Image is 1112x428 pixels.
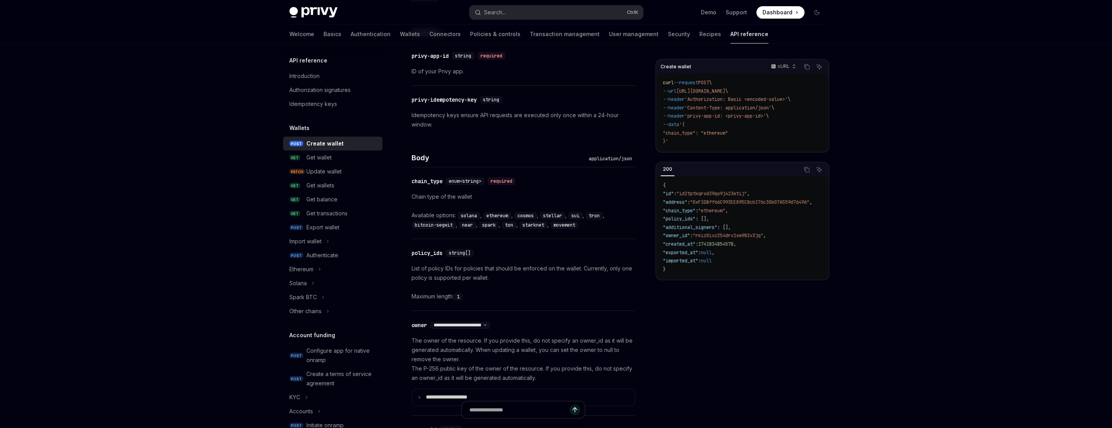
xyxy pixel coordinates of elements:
span: Create wallet [661,64,691,70]
span: Ctrl K [627,9,638,16]
div: owner [412,321,427,329]
div: KYC [289,393,300,402]
span: GET [289,155,300,161]
div: Get wallet [306,153,332,162]
span: curl [663,80,674,86]
div: Accounts [289,407,313,416]
a: Policies & controls [470,25,521,43]
span: string [483,97,499,103]
span: "chain_type": "ethereum" [663,130,728,136]
a: Connectors [429,25,461,43]
div: required [477,52,505,60]
code: ton [502,221,516,229]
div: Update wallet [306,167,342,176]
div: , [540,211,568,220]
div: Configure app for native onramp [306,346,378,365]
input: Ask a question... [469,401,569,418]
span: \ [766,113,769,119]
a: GETGet transactions [283,206,382,220]
a: Security [668,25,690,43]
span: --header [663,105,685,111]
code: stellar [540,212,565,220]
button: Ask AI [814,165,824,175]
span: "created_at" [663,241,695,247]
span: : [687,199,690,205]
span: --header [663,96,685,102]
a: PATCHUpdate wallet [283,165,382,178]
span: POST [289,253,303,258]
div: Import wallet [289,237,322,246]
button: Toggle KYC section [283,390,382,404]
span: "owner_id" [663,232,690,239]
a: Recipes [699,25,721,43]
span: : [], [717,224,731,230]
span: "policy_ids" [663,216,695,222]
button: Toggle Other chains section [283,304,382,318]
button: Toggle Accounts section [283,404,382,418]
select: Select schema type [430,322,490,328]
span: null [701,250,712,256]
button: Ask AI [814,62,824,72]
a: GETGet balance [283,192,382,206]
span: string [455,53,471,59]
div: Idempotency keys [289,99,337,109]
h5: Account funding [289,331,335,340]
div: , [459,220,479,229]
div: Ethereum [289,265,313,274]
div: Get wallets [306,181,334,190]
span: "id" [663,191,674,197]
span: --header [663,113,685,119]
span: POST [289,353,303,359]
div: Spark BTC [289,293,317,302]
div: , [502,220,519,229]
span: string[] [449,250,470,256]
button: Toggle Ethereum section [283,262,382,276]
code: solana [458,212,480,220]
code: cosmos [514,212,537,220]
div: Create a terms of service agreement [306,369,378,388]
div: privy-idempotency-key [412,96,477,104]
div: , [514,211,540,220]
div: Authenticate [306,251,338,260]
a: Welcome [289,25,314,43]
span: 'Content-Type: application/json' [685,105,771,111]
code: near [459,221,476,229]
span: "0xF1DBff66C993EE895C8cb176c30b07A559d76496" [690,199,809,205]
button: Toggle dark mode [811,6,823,19]
span: GET [289,183,300,189]
a: Support [726,9,747,16]
a: Basics [323,25,341,43]
code: bitcoin-segwit [412,221,456,229]
span: }' [663,138,668,144]
a: POSTAuthenticate [283,248,382,262]
button: Toggle Solana section [283,276,382,290]
span: --url [663,88,676,94]
span: : [695,241,698,247]
span: } [663,266,666,272]
span: PATCH [289,169,305,175]
span: "id2tptkqrxd39qo9j423etij" [676,191,747,197]
div: , [458,211,483,220]
div: policy_ids [412,249,443,257]
a: Dashboard [756,6,804,19]
span: : [674,191,676,197]
span: \ [771,105,774,111]
a: Wallets [400,25,420,43]
a: Authentication [351,25,391,43]
a: POSTExport wallet [283,220,382,234]
span: Dashboard [763,9,792,16]
code: sui [568,212,583,220]
div: Get balance [306,195,337,204]
a: POSTConfigure app for native onramp [283,344,382,367]
button: Send message [569,404,580,415]
p: List of policy IDs for policies that should be enforced on the wallet. Currently, only one policy... [412,264,635,282]
a: GETGet wallet [283,151,382,165]
div: Solana [289,279,307,288]
span: null [701,258,712,264]
span: POST [698,80,709,86]
span: enum<string> [449,178,481,184]
span: , [733,241,736,247]
span: : [690,232,693,239]
span: , [809,199,812,205]
div: Export wallet [306,223,339,232]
